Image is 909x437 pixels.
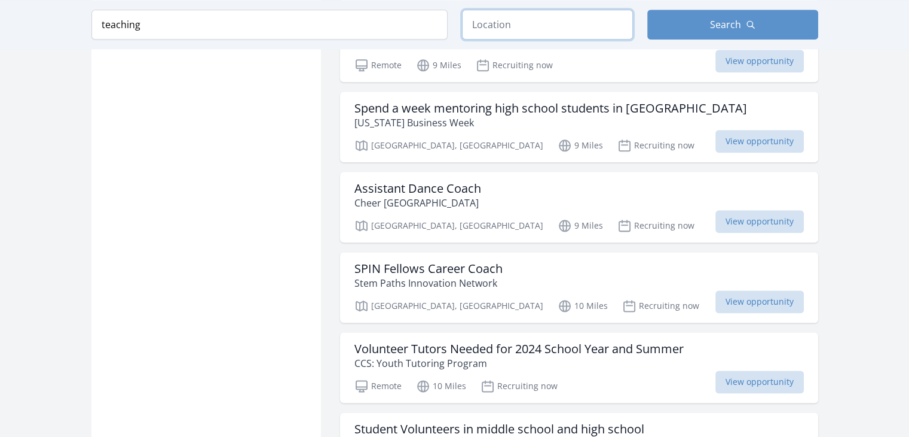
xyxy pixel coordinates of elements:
p: [GEOGRAPHIC_DATA], [GEOGRAPHIC_DATA] [354,299,543,313]
h3: Spend a week mentoring high school students in [GEOGRAPHIC_DATA] [354,101,747,116]
span: View opportunity [715,50,804,72]
p: 9 Miles [558,218,603,233]
a: Assistant Dance Coach Cheer [GEOGRAPHIC_DATA] [GEOGRAPHIC_DATA], [GEOGRAPHIC_DATA] 9 Miles Recrui... [340,172,818,242]
p: 9 Miles [558,138,603,153]
h3: Assistant Dance Coach [354,181,481,196]
span: View opportunity [715,371,804,393]
p: [GEOGRAPHIC_DATA], [GEOGRAPHIC_DATA] [354,138,543,153]
p: 10 Miles [416,379,466,393]
p: Recruiting now [476,58,553,72]
h3: SPIN Fellows Career Coach [354,262,503,276]
h3: Student Volunteers in middle school and high school [354,422,644,436]
button: Search [647,10,818,40]
p: Recruiting now [617,218,694,233]
a: SPIN Fellows Career Coach Stem Paths Innovation Network [GEOGRAPHIC_DATA], [GEOGRAPHIC_DATA] 10 M... [340,252,818,323]
p: Cheer [GEOGRAPHIC_DATA] [354,196,481,210]
span: View opportunity [715,130,804,153]
p: CCS: Youth Tutoring Program [354,356,684,371]
p: Remote [354,58,402,72]
input: Location [462,10,633,40]
span: View opportunity [715,210,804,233]
p: [US_STATE] Business Week [354,116,747,130]
p: Recruiting now [480,379,558,393]
p: Stem Paths Innovation Network [354,276,503,290]
a: Spend a week mentoring high school students in [GEOGRAPHIC_DATA] [US_STATE] Business Week [GEOGRA... [340,92,818,162]
p: Recruiting now [622,299,699,313]
p: [GEOGRAPHIC_DATA], [GEOGRAPHIC_DATA] [354,218,543,233]
p: 9 Miles [416,58,461,72]
span: Search [710,17,741,32]
p: Remote [354,379,402,393]
a: Volunteer Tutors Needed for 2024 School Year and Summer CCS: Youth Tutoring Program Remote 10 Mil... [340,332,818,403]
p: Recruiting now [617,138,694,153]
p: 10 Miles [558,299,608,313]
span: View opportunity [715,290,804,313]
input: Keyword [91,10,448,40]
h3: Volunteer Tutors Needed for 2024 School Year and Summer [354,342,684,356]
